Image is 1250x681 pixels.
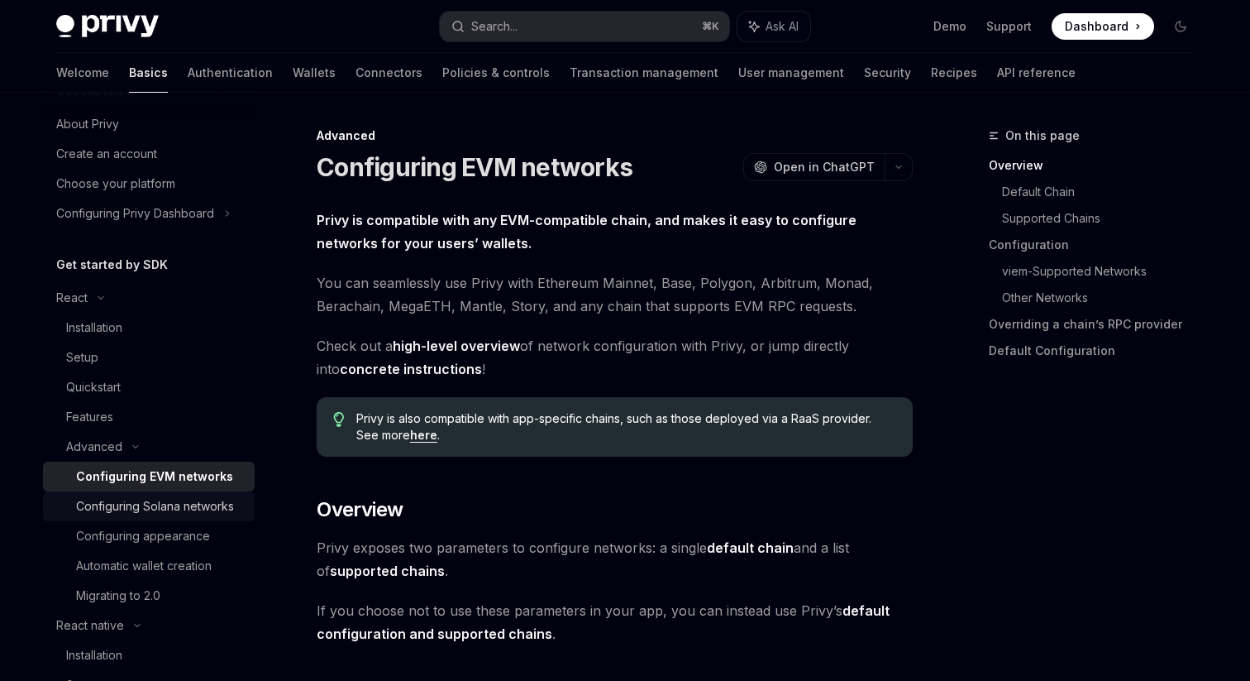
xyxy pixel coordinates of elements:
[989,152,1207,179] a: Overview
[766,18,799,35] span: Ask AI
[317,334,913,381] span: Check out a of network configuration with Privy, or jump directly into !
[43,109,255,139] a: About Privy
[317,599,913,645] span: If you choose not to use these parameters in your app, you can instead use Privy’s .
[76,526,210,546] div: Configuring appearance
[188,53,273,93] a: Authentication
[989,338,1207,364] a: Default Configuration
[356,410,896,444] span: Privy is also compatible with app-specific chains, such as those deployed via a RaaS provider. Se...
[989,232,1207,258] a: Configuration
[56,114,119,134] div: About Privy
[440,12,729,41] button: Search...⌘K
[66,377,121,397] div: Quickstart
[393,338,520,355] a: high-level overview
[738,53,844,93] a: User management
[56,15,159,38] img: dark logo
[989,311,1207,338] a: Overriding a chain’s RPC provider
[1002,258,1207,285] a: viem-Supported Networks
[931,53,977,93] a: Recipes
[56,53,109,93] a: Welcome
[56,616,124,635] div: React native
[56,204,214,223] div: Configuring Privy Dashboard
[56,255,168,275] h5: Get started by SDK
[997,53,1076,93] a: API reference
[43,372,255,402] a: Quickstart
[317,212,856,252] strong: Privy is compatible with any EVM-compatible chain, and makes it easy to configure networks for yo...
[56,174,175,194] div: Choose your platform
[43,343,255,372] a: Setup
[76,467,233,487] div: Configuring EVM networks
[66,437,122,457] div: Advanced
[986,18,1032,35] a: Support
[471,17,518,36] div: Search...
[66,348,98,367] div: Setup
[43,581,255,611] a: Migrating to 2.0
[743,153,885,181] button: Open in ChatGPT
[317,152,632,182] h1: Configuring EVM networks
[410,428,437,443] a: here
[76,586,160,606] div: Migrating to 2.0
[707,540,794,556] strong: default chain
[317,496,403,523] span: Overview
[43,640,255,670] a: Installation
[43,313,255,343] a: Installation
[66,318,122,338] div: Installation
[56,288,88,308] div: React
[1002,179,1207,205] a: Default Chain
[1065,18,1128,35] span: Dashboard
[355,53,422,93] a: Connectors
[317,536,913,583] span: Privy exposes two parameters to configure networks: a single and a list of .
[317,127,913,144] div: Advanced
[442,53,550,93] a: Policies & controls
[737,12,810,41] button: Ask AI
[864,53,911,93] a: Security
[76,496,234,516] div: Configuring Solana networks
[933,18,966,35] a: Demo
[330,563,445,579] strong: supported chains
[66,407,113,427] div: Features
[702,20,719,33] span: ⌘ K
[129,53,168,93] a: Basics
[333,412,345,427] svg: Tip
[43,462,255,492] a: Configuring EVM networks
[1002,285,1207,311] a: Other Networks
[330,563,445,580] a: supported chains
[570,53,718,93] a: Transaction management
[707,540,794,557] a: default chain
[1052,13,1154,40] a: Dashboard
[317,271,913,318] span: You can seamlessly use Privy with Ethereum Mainnet, Base, Polygon, Arbitrum, Monad, Berachain, Me...
[43,402,255,432] a: Features
[43,492,255,521] a: Configuring Solana networks
[293,53,336,93] a: Wallets
[66,645,122,665] div: Installation
[43,521,255,551] a: Configuring appearance
[43,169,255,199] a: Choose your platform
[774,159,875,175] span: Open in ChatGPT
[56,144,157,164] div: Create an account
[340,361,482,378] a: concrete instructions
[1005,126,1080,146] span: On this page
[43,139,255,169] a: Create an account
[1167,13,1194,40] button: Toggle dark mode
[1002,205,1207,232] a: Supported Chains
[76,556,212,576] div: Automatic wallet creation
[43,551,255,581] a: Automatic wallet creation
